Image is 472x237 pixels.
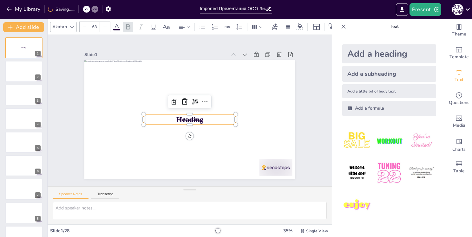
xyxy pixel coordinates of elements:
div: Border settings [285,22,292,32]
span: Media [453,122,465,129]
div: [PERSON_NAME] [452,4,463,15]
img: 4.jpeg [342,158,372,188]
span: Position [328,23,336,31]
div: 6 [35,169,41,174]
span: Questions [449,99,469,106]
div: 8 [5,202,43,223]
img: 1.jpeg [342,126,372,156]
div: 35 % [280,228,295,234]
div: Slide 1 [98,31,238,66]
div: 3 [5,85,43,106]
div: 8 [35,216,41,221]
img: 5.jpeg [374,158,404,188]
span: Single View [306,228,328,234]
div: 5 [35,145,41,151]
button: Transcript [91,192,119,199]
div: Add text boxes [446,65,472,87]
img: 6.jpeg [407,158,436,188]
div: 6 [5,155,43,176]
button: Present [410,3,441,16]
div: Add charts and graphs [446,133,472,156]
div: Slide 1 / 28 [50,228,213,234]
div: 4 [35,122,41,127]
span: Table [453,168,465,175]
div: Akatab [51,22,68,31]
div: 5 [5,132,43,153]
span: Charts [452,146,466,153]
img: 3.jpeg [407,126,436,156]
span: Heading [21,47,26,49]
input: Insert title [200,4,265,13]
div: Add images, graphics, shapes or video [446,110,472,133]
div: Add a formula [342,101,436,116]
div: Column Count [250,22,264,32]
span: Theme [452,31,466,38]
div: 3 [35,98,41,104]
div: 1 [35,51,41,56]
div: 1 [5,37,43,58]
span: Text [455,76,463,83]
div: Add a heading [342,44,436,63]
div: Text effects [270,22,279,32]
div: Add a subheading [342,66,436,82]
div: Add a table [446,156,472,179]
div: Add a little bit of body text [342,84,436,98]
div: 7 [35,192,41,198]
button: Add slide [3,22,44,32]
div: Add ready made slides [446,42,472,65]
button: [PERSON_NAME] [452,3,463,16]
div: Layout [311,22,322,32]
div: 7 [5,179,43,200]
div: 4 [5,108,43,129]
div: 2 [35,74,41,80]
div: 2 [5,61,43,82]
p: Text [349,19,440,34]
div: Saving...... [48,6,75,12]
div: Background color [295,23,305,30]
span: Heading [174,112,202,126]
button: Speaker Notes [53,192,88,199]
span: Template [449,54,469,61]
button: Export to PowerPoint [396,3,408,16]
img: 7.jpeg [342,190,372,220]
div: Change the overall theme [446,19,472,42]
img: 2.jpeg [374,126,404,156]
div: Get real-time input from your audience [446,87,472,110]
button: My Library [5,4,43,14]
